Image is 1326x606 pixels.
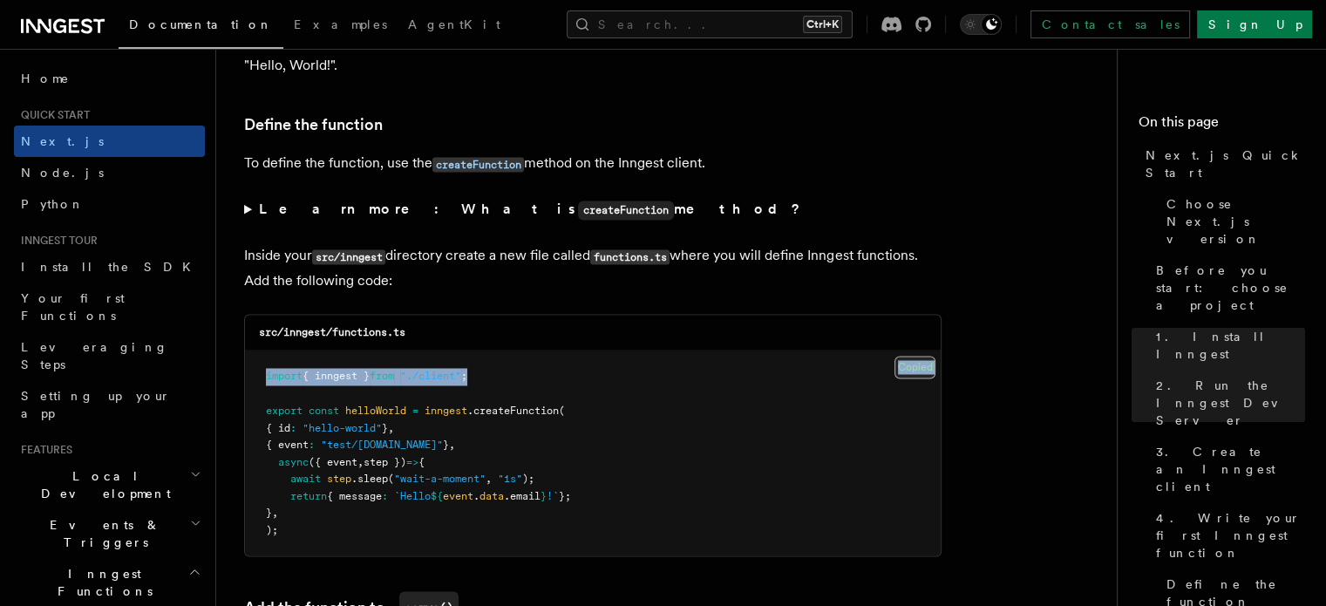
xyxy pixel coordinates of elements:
[394,472,486,484] span: "wait-a-moment"
[398,5,511,47] a: AgentKit
[266,404,303,416] span: export
[498,472,522,484] span: "1s"
[364,455,406,467] span: step })
[244,151,942,176] p: To define the function, use the method on the Inngest client.
[309,404,339,416] span: const
[312,249,385,264] code: src/inngest
[351,472,388,484] span: .sleep
[21,291,125,323] span: Your first Functions
[14,443,72,457] span: Features
[266,523,278,535] span: );
[1166,195,1305,248] span: Choose Next.js version
[278,455,309,467] span: async
[418,455,425,467] span: {
[14,509,205,558] button: Events & Triggers
[960,14,1002,35] button: Toggle dark mode
[1149,255,1305,321] a: Before you start: choose a project
[590,249,670,264] code: functions.ts
[388,421,394,433] span: ,
[473,489,479,501] span: .
[443,489,473,501] span: event
[1030,10,1190,38] a: Contact sales
[14,283,205,331] a: Your first Functions
[129,17,273,31] span: Documentation
[244,197,942,222] summary: Learn more: What iscreateFunctionmethod?
[14,63,205,94] a: Home
[461,370,467,382] span: ;
[1139,112,1305,140] h4: On this page
[14,565,188,600] span: Inngest Functions
[14,251,205,283] a: Install the SDK
[567,10,853,38] button: Search...Ctrl+K
[400,370,461,382] span: "./client"
[1146,146,1305,181] span: Next.js Quick Start
[1149,436,1305,502] a: 3. Create an Inngest client
[303,421,382,433] span: "hello-world"
[443,438,449,450] span: }
[21,70,70,87] span: Home
[432,157,524,172] code: createFunction
[266,506,272,518] span: }
[1139,140,1305,188] a: Next.js Quick Start
[1156,509,1305,562] span: 4. Write your first Inngest function
[21,197,85,211] span: Python
[559,489,571,501] span: };
[14,108,90,122] span: Quick start
[541,489,547,501] span: }
[382,489,388,501] span: :
[321,438,443,450] span: "test/[DOMAIN_NAME]"
[21,166,104,180] span: Node.js
[412,404,418,416] span: =
[504,489,541,501] span: .email
[327,489,382,501] span: { message
[559,404,565,416] span: (
[370,370,394,382] span: from
[406,455,418,467] span: =>
[1149,321,1305,370] a: 1. Install Inngest
[309,438,315,450] span: :
[259,201,804,217] strong: Learn more: What is method?
[479,489,504,501] span: data
[119,5,283,49] a: Documentation
[431,489,443,501] span: ${
[432,154,524,171] a: createFunction
[266,438,309,450] span: { event
[14,380,205,429] a: Setting up your app
[357,455,364,467] span: ,
[259,326,405,338] code: src/inngest/functions.ts
[1197,10,1312,38] a: Sign Up
[425,404,467,416] span: inngest
[1156,443,1305,495] span: 3. Create an Inngest client
[1159,188,1305,255] a: Choose Next.js version
[14,234,98,248] span: Inngest tour
[394,489,431,501] span: `Hello
[1156,377,1305,429] span: 2. Run the Inngest Dev Server
[547,489,559,501] span: !`
[21,134,104,148] span: Next.js
[1149,502,1305,569] a: 4. Write your first Inngest function
[14,467,190,502] span: Local Development
[303,370,370,382] span: { inngest }
[21,340,168,371] span: Leveraging Steps
[14,188,205,220] a: Python
[244,243,942,293] p: Inside your directory create a new file called where you will define Inngest functions. Add the f...
[309,455,357,467] span: ({ event
[327,472,351,484] span: step
[1149,370,1305,436] a: 2. Run the Inngest Dev Server
[14,516,190,551] span: Events & Triggers
[345,404,406,416] span: helloWorld
[1156,328,1305,363] span: 1. Install Inngest
[578,201,674,220] code: createFunction
[290,421,296,433] span: :
[14,126,205,157] a: Next.js
[467,404,559,416] span: .createFunction
[14,331,205,380] a: Leveraging Steps
[894,356,935,378] button: Copied
[408,17,500,31] span: AgentKit
[266,421,290,433] span: { id
[1156,262,1305,314] span: Before you start: choose a project
[388,472,394,484] span: (
[486,472,492,484] span: ,
[21,260,201,274] span: Install the SDK
[21,389,171,420] span: Setting up your app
